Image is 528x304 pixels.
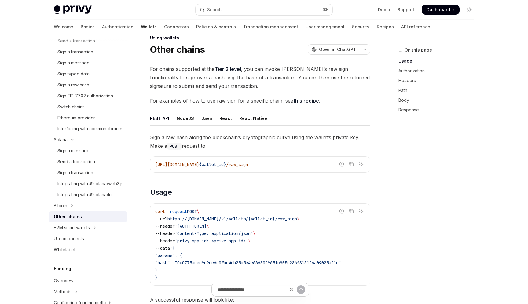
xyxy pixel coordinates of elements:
a: Authorization [398,66,479,76]
button: Ask AI [357,207,365,215]
span: 'privy-app-id: <privy-app-id>' [175,238,248,244]
img: light logo [54,5,92,14]
div: Java [201,111,212,125]
a: Support [398,7,414,13]
a: Other chains [49,211,127,222]
input: Ask a question... [218,283,287,296]
button: Toggle Bitcoin section [49,200,127,211]
span: [URL][DOMAIN_NAME] [155,162,199,167]
span: --header [155,223,175,229]
a: Sign a message [49,145,127,156]
a: Demo [378,7,390,13]
button: Toggle Solana section [49,134,127,145]
div: Sign EIP-7702 authorization [57,92,113,100]
button: Ask AI [357,160,365,168]
span: --request [165,209,187,214]
button: Toggle Methods section [49,286,127,297]
span: Usage [150,187,172,197]
span: /raw_sign [226,162,248,167]
div: NodeJS [177,111,194,125]
a: Sign a transaction [49,46,127,57]
a: Body [398,95,479,105]
a: Transaction management [243,20,298,34]
div: React [219,111,232,125]
span: 'Content-Type: application/json' [175,231,253,236]
div: UI components [54,235,84,242]
div: React Native [239,111,267,125]
button: Copy the contents from the code block [347,207,355,215]
a: Overview [49,275,127,286]
div: Integrating with @solana/kit [57,191,113,198]
div: Interfacing with common libraries [57,125,123,132]
a: Tier 2 level [215,66,241,72]
span: ⌘ K [322,7,329,12]
div: Solana [54,136,68,143]
a: Headers [398,76,479,85]
span: \ [197,209,199,214]
a: Interfacing with common libraries [49,123,127,134]
a: Policies & controls [196,20,236,34]
span: Open in ChatGPT [319,46,356,52]
span: For chains supported at the , you can invoke [PERSON_NAME]’s raw sign functionality to sign over ... [150,65,370,90]
div: Sign a raw hash [57,81,89,89]
div: Sign typed data [57,70,90,78]
div: Bitcoin [54,202,67,209]
button: Toggle EVM smart wallets section [49,222,127,233]
span: Sign a raw hash along the blockchain’s cryptographic curve using the wallet’s private key. Make a... [150,133,370,150]
div: Sign a transaction [57,48,93,56]
a: User management [306,20,345,34]
span: --header [155,238,175,244]
span: POST [187,209,197,214]
a: Switch chains [49,101,127,112]
a: Path [398,85,479,95]
code: POST [167,143,182,150]
button: Report incorrect code [338,160,346,168]
span: \ [248,238,251,244]
span: \ [253,231,255,236]
button: Report incorrect code [338,207,346,215]
span: "params": { [155,253,182,258]
button: Toggle dark mode [464,5,474,15]
div: Switch chains [57,103,85,110]
div: Whitelabel [54,246,75,253]
a: Wallets [141,20,157,34]
a: Basics [81,20,95,34]
a: API reference [401,20,430,34]
div: REST API [150,111,169,125]
span: --data [155,245,170,251]
div: Search... [207,6,224,13]
span: https://[DOMAIN_NAME]/v1/wallets/{wallet_id}/raw_sign [167,216,297,222]
span: --header [155,231,175,236]
a: Usage [398,56,479,66]
span: '[AUTH_TOKEN] [175,223,207,229]
a: Authentication [102,20,134,34]
span: } [155,267,158,273]
div: Other chains [54,213,82,220]
div: Sign a message [57,147,90,154]
button: Open in ChatGPT [308,44,360,55]
a: Sign typed data [49,68,127,79]
a: Sign a raw hash [49,79,127,90]
a: Integrating with @solana/kit [49,189,127,200]
a: UI components [49,233,127,244]
a: Dashboard [422,5,460,15]
div: Integrating with @solana/web3.js [57,180,123,187]
a: Sign a message [49,57,127,68]
span: }' [155,275,160,280]
span: Dashboard [427,7,450,13]
span: {wallet_id} [199,162,226,167]
div: Methods [54,288,71,295]
a: Response [398,105,479,115]
a: Welcome [54,20,73,34]
button: Open search [196,4,332,15]
div: Overview [54,277,73,284]
div: Using wallets [150,35,370,41]
div: Sign a message [57,59,90,67]
div: EVM smart wallets [54,224,90,231]
span: "hash": "0x0775aeed9c9ce6e0fbc4db25c5e4e6368029651c905c286f813126a09025a21e" [155,260,341,266]
a: Sign a transaction [49,167,127,178]
span: curl [155,209,165,214]
h1: Other chains [150,44,205,55]
a: Security [352,20,369,34]
button: Send message [297,285,305,294]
